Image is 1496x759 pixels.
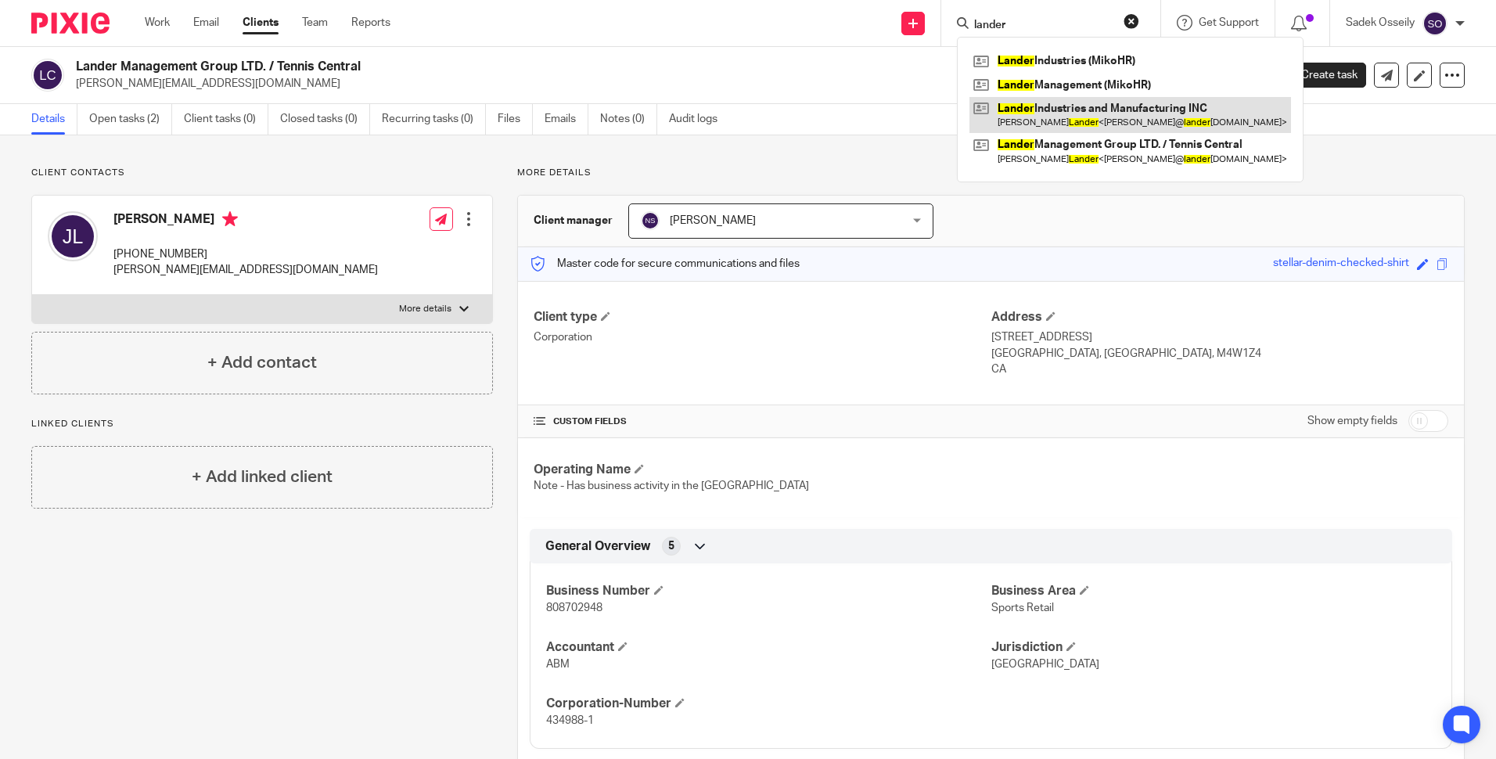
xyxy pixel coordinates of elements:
[31,104,77,135] a: Details
[76,59,1016,75] h2: Lander Management Group LTD. / Tennis Central
[991,603,1054,613] span: Sports Retail
[498,104,533,135] a: Files
[382,104,486,135] a: Recurring tasks (0)
[1422,11,1447,36] img: svg%3E
[113,246,378,262] p: [PHONE_NUMBER]
[546,715,594,726] span: 434988-1
[991,583,1436,599] h4: Business Area
[991,639,1436,656] h4: Jurisdiction
[1199,17,1259,28] span: Get Support
[546,659,570,670] span: ABM
[991,346,1448,362] p: [GEOGRAPHIC_DATA], [GEOGRAPHIC_DATA], M4W1Z4
[534,309,991,326] h4: Client type
[31,418,493,430] p: Linked clients
[351,15,390,31] a: Reports
[192,465,333,489] h4: + Add linked client
[280,104,370,135] a: Closed tasks (0)
[600,104,657,135] a: Notes (0)
[399,303,451,315] p: More details
[1273,255,1409,273] div: stellar-denim-checked-shirt
[31,59,64,92] img: svg%3E
[670,215,756,226] span: [PERSON_NAME]
[76,76,1252,92] p: [PERSON_NAME][EMAIL_ADDRESS][DOMAIN_NAME]
[31,13,110,34] img: Pixie
[991,329,1448,345] p: [STREET_ADDRESS]
[530,256,800,272] p: Master code for secure communications and files
[193,15,219,31] a: Email
[991,309,1448,326] h4: Address
[113,262,378,278] p: [PERSON_NAME][EMAIL_ADDRESS][DOMAIN_NAME]
[669,104,729,135] a: Audit logs
[641,211,660,230] img: svg%3E
[546,696,991,712] h4: Corporation-Number
[534,462,991,478] h4: Operating Name
[1307,413,1397,429] label: Show empty fields
[534,415,991,428] h4: CUSTOM FIELDS
[991,362,1448,377] p: CA
[545,538,650,555] span: General Overview
[517,167,1465,179] p: More details
[1346,15,1415,31] p: Sadek Osseily
[1124,13,1139,29] button: Clear
[302,15,328,31] a: Team
[243,15,279,31] a: Clients
[534,480,809,491] span: Note - Has business activity in the [GEOGRAPHIC_DATA]
[89,104,172,135] a: Open tasks (2)
[546,603,602,613] span: 808702948
[1275,63,1366,88] a: Create task
[48,211,98,261] img: svg%3E
[145,15,170,31] a: Work
[545,104,588,135] a: Emails
[668,538,674,554] span: 5
[973,19,1113,33] input: Search
[113,211,378,231] h4: [PERSON_NAME]
[534,213,613,228] h3: Client manager
[184,104,268,135] a: Client tasks (0)
[546,639,991,656] h4: Accountant
[222,211,238,227] i: Primary
[31,167,493,179] p: Client contacts
[546,583,991,599] h4: Business Number
[991,659,1099,670] span: [GEOGRAPHIC_DATA]
[207,351,317,375] h4: + Add contact
[534,329,991,345] p: Corporation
